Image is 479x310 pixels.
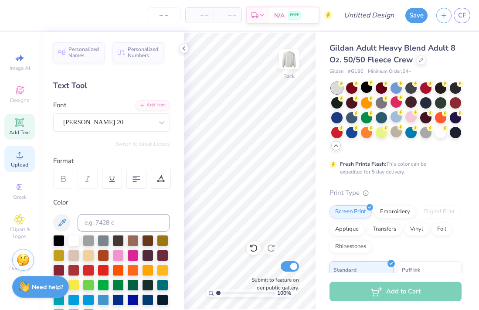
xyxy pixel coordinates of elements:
[10,97,29,104] span: Designs
[367,223,402,236] div: Transfers
[290,12,299,18] span: FREE
[405,8,428,23] button: Save
[330,188,462,198] div: Print Type
[333,265,357,274] span: Standard
[418,205,461,218] div: Digital Print
[53,100,66,110] label: Font
[340,160,447,176] div: This color can be expedited for 5 day delivery.
[330,68,343,75] span: Gildan
[348,68,363,75] span: # G180
[53,80,170,92] div: Text Tool
[147,7,181,23] input: – –
[128,46,159,58] span: Personalized Numbers
[53,198,170,208] div: Color
[78,214,170,232] input: e.g. 7428 c
[4,226,35,240] span: Clipart & logos
[340,160,386,167] strong: Fresh Prints Flash:
[9,265,30,272] span: Decorate
[431,223,452,236] div: Foil
[10,65,30,72] span: Image AI
[191,11,208,20] span: – –
[136,100,170,110] div: Add Font
[337,7,401,24] input: Untitled Design
[330,43,455,65] span: Gildan Adult Heavy Blend Adult 8 Oz. 50/50 Fleece Crew
[402,265,420,274] span: Puff Ink
[13,194,27,201] span: Greek
[32,283,63,291] strong: Need help?
[330,240,372,253] div: Rhinestones
[458,10,466,20] span: CF
[219,11,236,20] span: – –
[330,223,364,236] div: Applique
[374,205,416,218] div: Embroidery
[330,205,372,218] div: Screen Print
[116,140,170,147] button: Switch to Greek Letters
[68,46,99,58] span: Personalized Names
[247,276,299,292] label: Submit to feature on our public gallery.
[404,223,429,236] div: Vinyl
[53,156,171,166] div: Format
[280,51,298,68] img: Back
[368,68,411,75] span: Minimum Order: 24 +
[274,11,285,20] span: N/A
[277,289,291,297] span: 100 %
[454,8,470,23] a: CF
[9,129,30,136] span: Add Text
[11,161,28,168] span: Upload
[283,72,295,80] div: Back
